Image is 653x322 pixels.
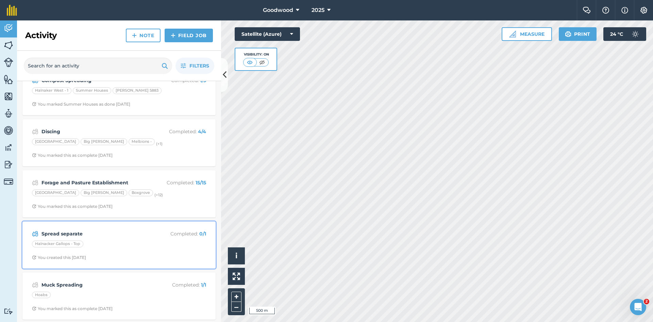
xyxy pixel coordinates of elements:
[154,193,163,197] small: (+ 12 )
[27,226,212,264] a: Spread separateCompleted: 0/1Halnacker Gallops - TopClock with arrow pointing clockwiseYou create...
[152,281,206,289] p: Completed :
[32,255,86,260] div: You created this [DATE]
[258,59,266,66] img: svg+xml;base64,PHN2ZyB4bWxucz0iaHR0cDovL3d3dy53My5vcmcvMjAwMC9zdmciIHdpZHRoPSI1MCIgaGVpZ2h0PSI0MC...
[32,292,51,298] div: Hoabs
[629,27,642,41] img: svg+xml;base64,PD94bWwgdmVyc2lvbj0iMS4wIiBlbmNvZGluZz0idXRmLTgiPz4KPCEtLSBHZW5lcmF0b3I6IEFkb2JlIE...
[312,6,324,14] span: 2025
[565,30,571,38] img: svg+xml;base64,PHN2ZyB4bWxucz0iaHR0cDovL3d3dy53My5vcmcvMjAwMC9zdmciIHdpZHRoPSIxOSIgaGVpZ2h0PSIyNC...
[27,277,212,316] a: Muck SpreadingCompleted: 1/1HoabsClock with arrow pointing clockwiseYou marked this as complete [...
[27,123,212,162] a: DiscingCompleted: 4/4[GEOGRAPHIC_DATA]Big [PERSON_NAME]Melbions -(+1)Clock with arrow pointing cl...
[152,230,206,237] p: Completed :
[41,281,149,289] strong: Muck Spreading
[583,7,591,14] img: Two speech bubbles overlapping with the left bubble in the forefront
[559,27,597,41] button: Print
[603,27,646,41] button: 24 °C
[196,180,206,186] strong: 15 / 15
[32,281,38,289] img: svg+xml;base64,PD94bWwgdmVyc2lvbj0iMS4wIiBlbmNvZGluZz0idXRmLTgiPz4KPCEtLSBHZW5lcmF0b3I6IEFkb2JlIE...
[113,87,162,94] div: [PERSON_NAME] 5883
[4,177,13,186] img: svg+xml;base64,PD94bWwgdmVyc2lvbj0iMS4wIiBlbmNvZGluZz0idXRmLTgiPz4KPCEtLSBHZW5lcmF0b3I6IEFkb2JlIE...
[41,179,149,186] strong: Forage and Pasture Establishment
[32,230,38,238] img: svg+xml;base64,PD94bWwgdmVyc2lvbj0iMS4wIiBlbmNvZGluZz0idXRmLTgiPz4KPCEtLSBHZW5lcmF0b3I6IEFkb2JlIE...
[25,30,57,41] h2: Activity
[175,58,214,74] button: Filters
[228,247,245,264] button: i
[32,138,79,145] div: [GEOGRAPHIC_DATA]
[198,128,206,135] strong: 4 / 4
[81,189,127,196] div: Big [PERSON_NAME]
[32,87,71,94] div: Halnaker West - 1
[129,189,153,196] div: Boxgrove
[32,127,38,136] img: svg+xml;base64,PD94bWwgdmVyc2lvbj0iMS4wIiBlbmNvZGluZz0idXRmLTgiPz4KPCEtLSBHZW5lcmF0b3I6IEFkb2JlIE...
[32,306,113,311] div: You marked this as complete [DATE]
[4,142,13,153] img: svg+xml;base64,PD94bWwgdmVyc2lvbj0iMS4wIiBlbmNvZGluZz0idXRmLTgiPz4KPCEtLSBHZW5lcmF0b3I6IEFkb2JlIE...
[200,77,206,83] strong: 1 / 3
[171,31,175,40] img: svg+xml;base64,PHN2ZyB4bWxucz0iaHR0cDovL3d3dy53My5vcmcvMjAwMC9zdmciIHdpZHRoPSIxNCIgaGVpZ2h0PSIyNC...
[32,255,36,260] img: Clock with arrow pointing clockwise
[32,102,130,107] div: You marked Summer Houses as done [DATE]
[4,74,13,85] img: svg+xml;base64,PHN2ZyB4bWxucz0iaHR0cDovL3d3dy53My5vcmcvMjAwMC9zdmciIHdpZHRoPSI1NiIgaGVpZ2h0PSI2MC...
[32,153,36,157] img: Clock with arrow pointing clockwise
[152,128,206,135] p: Completed :
[235,27,300,41] button: Satellite (Azure)
[4,58,13,67] img: svg+xml;base64,PD94bWwgdmVyc2lvbj0iMS4wIiBlbmNvZGluZz0idXRmLTgiPz4KPCEtLSBHZW5lcmF0b3I6IEFkb2JlIE...
[32,179,38,187] img: svg+xml;base64,PD94bWwgdmVyc2lvbj0iMS4wIiBlbmNvZGluZz0idXRmLTgiPz4KPCEtLSBHZW5lcmF0b3I6IEFkb2JlIE...
[81,138,127,145] div: Big [PERSON_NAME]
[32,204,36,209] img: Clock with arrow pointing clockwise
[41,230,149,237] strong: Spread separate
[32,204,113,209] div: You marked this as complete [DATE]
[246,59,254,66] img: svg+xml;base64,PHN2ZyB4bWxucz0iaHR0cDovL3d3dy53My5vcmcvMjAwMC9zdmciIHdpZHRoPSI1MCIgaGVpZ2h0PSI0MC...
[4,23,13,33] img: svg+xml;base64,PD94bWwgdmVyc2lvbj0iMS4wIiBlbmNvZGluZz0idXRmLTgiPz4KPCEtLSBHZW5lcmF0b3I6IEFkb2JlIE...
[201,282,206,288] strong: 1 / 1
[630,299,646,315] iframe: Intercom live chat
[41,128,149,135] strong: Discing
[233,273,240,280] img: Four arrows, one pointing top left, one top right, one bottom right and the last bottom left
[7,5,17,16] img: fieldmargin Logo
[4,308,13,315] img: svg+xml;base64,PD94bWwgdmVyc2lvbj0iMS4wIiBlbmNvZGluZz0idXRmLTgiPz4KPCEtLSBHZW5lcmF0b3I6IEFkb2JlIE...
[27,174,212,213] a: Forage and Pasture EstablishmentCompleted: 15/15[GEOGRAPHIC_DATA]Big [PERSON_NAME]Boxgrove(+12)Cl...
[243,52,269,57] div: Visibility: On
[4,91,13,102] img: svg+xml;base64,PHN2ZyB4bWxucz0iaHR0cDovL3d3dy53My5vcmcvMjAwMC9zdmciIHdpZHRoPSI1NiIgaGVpZ2h0PSI2MC...
[152,179,206,186] p: Completed :
[27,72,212,111] a: Compost SpreadingCompleted: 1/3Halnaker West - 1Summer Houses[PERSON_NAME] 5883Clock with arrow p...
[509,31,516,37] img: Ruler icon
[165,29,213,42] a: Field Job
[263,6,293,14] span: Goodwood
[502,27,552,41] button: Measure
[4,125,13,136] img: svg+xml;base64,PD94bWwgdmVyc2lvbj0iMS4wIiBlbmNvZGluZz0idXRmLTgiPz4KPCEtLSBHZW5lcmF0b3I6IEFkb2JlIE...
[32,241,83,247] div: Halnacker Gallops - Top
[162,62,168,70] img: svg+xml;base64,PHN2ZyB4bWxucz0iaHR0cDovL3d3dy53My5vcmcvMjAwMC9zdmciIHdpZHRoPSIxOSIgaGVpZ2h0PSIyNC...
[4,108,13,119] img: svg+xml;base64,PD94bWwgdmVyc2lvbj0iMS4wIiBlbmNvZGluZz0idXRmLTgiPz4KPCEtLSBHZW5lcmF0b3I6IEFkb2JlIE...
[4,40,13,50] img: svg+xml;base64,PHN2ZyB4bWxucz0iaHR0cDovL3d3dy53My5vcmcvMjAwMC9zdmciIHdpZHRoPSI1NiIgaGVpZ2h0PSI2MC...
[32,102,36,106] img: Clock with arrow pointing clockwise
[32,189,79,196] div: [GEOGRAPHIC_DATA]
[602,7,610,14] img: A question mark icon
[73,87,111,94] div: Summer Houses
[4,159,13,170] img: svg+xml;base64,PD94bWwgdmVyc2lvbj0iMS4wIiBlbmNvZGluZz0idXRmLTgiPz4KPCEtLSBHZW5lcmF0b3I6IEFkb2JlIE...
[126,29,161,42] a: Note
[32,306,36,311] img: Clock with arrow pointing clockwise
[189,62,209,70] span: Filters
[199,231,206,237] strong: 0 / 1
[644,299,649,304] span: 2
[610,27,623,41] span: 24 ° C
[32,153,113,158] div: You marked this as complete [DATE]
[235,251,237,260] span: i
[621,6,628,14] img: svg+xml;base64,PHN2ZyB4bWxucz0iaHR0cDovL3d3dy53My5vcmcvMjAwMC9zdmciIHdpZHRoPSIxNyIgaGVpZ2h0PSIxNy...
[24,58,172,74] input: Search for an activity
[231,292,241,302] button: +
[231,302,241,312] button: –
[640,7,648,14] img: A cog icon
[156,141,163,146] small: (+ 1 )
[132,31,137,40] img: svg+xml;base64,PHN2ZyB4bWxucz0iaHR0cDovL3d3dy53My5vcmcvMjAwMC9zdmciIHdpZHRoPSIxNCIgaGVpZ2h0PSIyNC...
[129,138,155,145] div: Melbions -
